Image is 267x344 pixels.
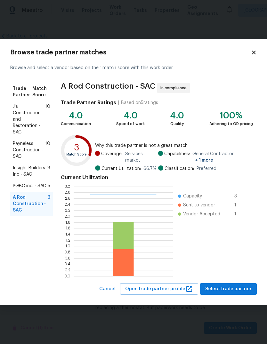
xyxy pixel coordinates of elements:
div: Communication [61,121,91,127]
text: 2.6 [65,196,70,200]
button: Cancel [97,283,118,295]
span: A Rod Construction - SAC [13,194,48,213]
text: 3.0 [65,184,70,188]
div: 4.0 [170,112,184,119]
span: Cancel [99,285,116,293]
span: Services market [125,151,158,164]
span: 5 [48,183,50,189]
span: Vendor Accepted [183,211,220,217]
span: Sent to vendor [183,202,215,208]
text: 1.6 [66,226,70,230]
span: Why this trade partner is not a great match: [95,142,253,149]
div: Speed of work [116,121,145,127]
span: Select trade partner [205,285,252,293]
text: 2.2 [65,208,70,212]
text: 2.0 [65,214,70,218]
span: Payneless Construction - SAC [13,140,45,160]
span: 3 [48,194,50,213]
div: Based on 5 ratings [121,100,158,106]
span: PGBC inc. - SAC [13,183,46,189]
text: 2.4 [65,202,70,206]
div: 4.0 [116,112,145,119]
span: 1 [234,202,245,208]
span: Trade Partner [13,85,32,98]
text: 0.8 [64,250,70,254]
span: Preferred [197,165,216,172]
span: Open trade partner profile [125,285,193,293]
span: + 1 more [195,158,213,163]
span: Capabilities: [164,151,190,164]
text: 3 [74,143,79,152]
h4: Trade Partner Ratings [61,100,116,106]
text: 1.0 [65,244,70,248]
text: 1.8 [65,220,70,224]
span: A Rod Construction - SAC [61,83,155,93]
button: Open trade partner profile [120,283,198,295]
span: J's Construction and Restoration - SAC [13,103,45,135]
span: Coverage: [101,151,123,164]
text: 0.6 [65,256,70,260]
span: 3 [234,193,245,199]
div: 100% [209,112,253,119]
span: Insight Builders Inc - SAC [13,165,47,178]
div: Quality [170,121,184,127]
span: 66.7 % [143,165,157,172]
span: In compliance [160,85,189,91]
div: Browse and select a vendor based on their match score with this work order. [10,57,257,79]
div: | [116,100,121,106]
text: 1.2 [66,238,70,242]
text: Match Score [66,153,87,156]
span: Match Score [32,85,50,98]
div: Adhering to OD pricing [209,121,253,127]
h2: Browse trade partner matches [10,49,251,56]
text: 0.4 [64,262,70,266]
span: General Contractor [192,151,253,164]
button: Select trade partner [200,283,257,295]
span: 10 [45,103,50,135]
span: Current Utilization: [101,165,141,172]
div: 4.0 [61,112,91,119]
text: 0.0 [64,274,70,278]
h4: Current Utilization [61,174,253,181]
text: 2.8 [65,190,70,194]
text: 1.4 [65,232,70,236]
span: Capacity [183,193,202,199]
text: 0.2 [65,268,70,272]
span: 10 [45,140,50,160]
span: 1 [234,211,245,217]
span: 8 [47,165,50,178]
span: Classification: [165,165,194,172]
